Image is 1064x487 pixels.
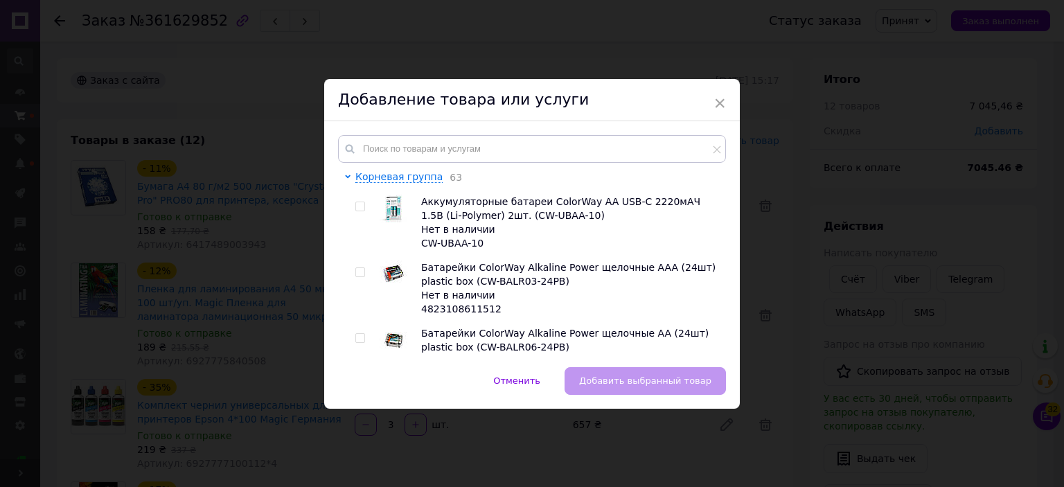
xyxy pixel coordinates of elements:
span: Корневая группа [355,171,443,182]
span: 4823108611512 [421,303,502,315]
button: Отменить [479,367,555,395]
div: Нет в наличии [421,288,718,302]
img: Аккумуляторные батареи ColorWay AA USB-С 2220мАЧ 1.5В (Li-Polymer) 2шт. (CW-UBAA-10) [380,195,407,222]
div: Нет в наличии [421,222,718,236]
span: Батарейки СolorWay Alkaline Power щелочные AAA (24шт) plastic box (CW-BALR03-24PB) [421,262,716,287]
span: Батарейки СolorWay Alkaline Power щелочные AA (24шт) plastic box (CW-BALR06-24PB) [421,328,709,353]
img: Батарейки СolorWay Alkaline Power щелочные AA (24шт) plastic box (CW-BALR06-24PB) [380,326,407,354]
span: 63 [443,172,462,183]
input: Поиск по товарам и услугам [338,135,726,163]
span: × [713,91,726,115]
span: CW-UBAA-10 [421,238,484,249]
img: Батарейки СolorWay Alkaline Power щелочные AAA (24шт) plastic box (CW-BALR03-24PB) [380,260,407,288]
div: Добавление товара или услуги [324,79,740,121]
span: Отменить [493,375,540,386]
span: Аккумуляторные батареи ColorWay AA USB-С 2220мАЧ 1.5В (Li-Polymer) 2шт. (CW-UBAA-10) [421,196,700,221]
